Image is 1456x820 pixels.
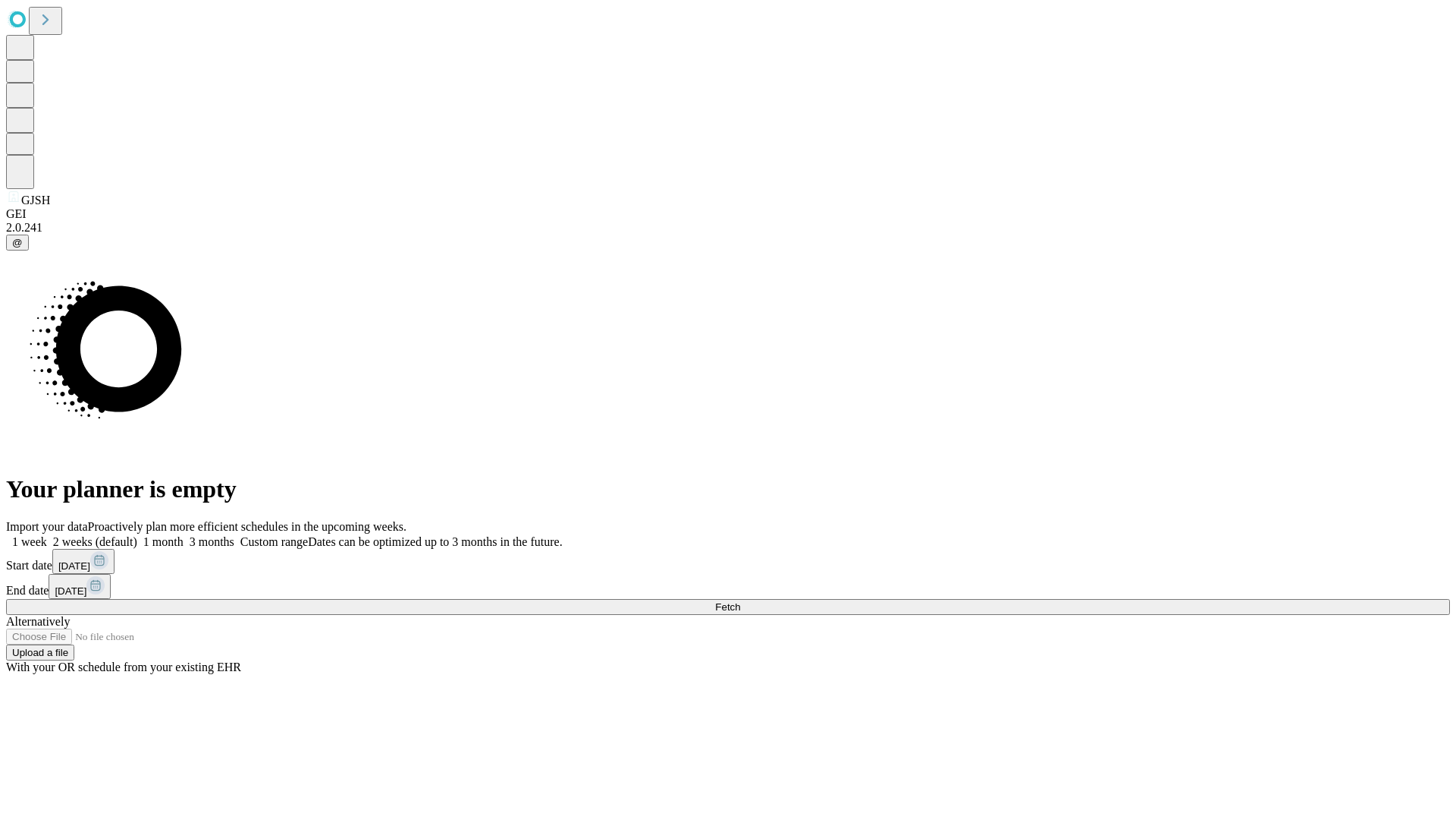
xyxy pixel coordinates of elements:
span: Dates can be optimized up to 3 months in the future. [308,535,562,548]
span: GJSH [21,194,50,207]
span: Alternatively [6,615,70,628]
span: [DATE] [58,560,90,572]
span: @ [12,237,23,248]
span: 1 month [143,535,184,548]
span: Fetch [715,601,740,613]
span: 3 months [190,535,234,548]
button: Fetch [6,599,1450,615]
span: Proactively plan more efficient schedules in the upcoming weeks. [88,520,406,533]
button: Upload a file [6,645,74,661]
h1: Your planner is empty [6,475,1450,503]
button: [DATE] [52,549,115,574]
div: End date [6,574,1450,599]
span: Import your data [6,520,88,533]
div: GEI [6,207,1450,221]
div: 2.0.241 [6,221,1450,235]
button: [DATE] [49,574,111,599]
div: Start date [6,549,1450,574]
span: 2 weeks (default) [53,535,137,548]
span: Custom range [240,535,308,548]
button: @ [6,235,29,251]
span: [DATE] [55,585,86,597]
span: With your OR schedule from your existing EHR [6,661,241,673]
span: 1 week [12,535,47,548]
